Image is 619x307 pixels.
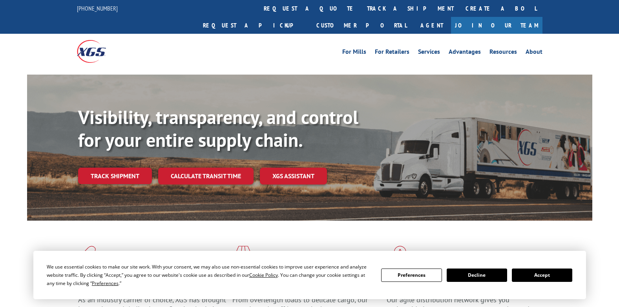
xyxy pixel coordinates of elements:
a: Calculate transit time [158,168,254,185]
a: Services [418,49,440,57]
a: Join Our Team [451,17,542,34]
span: Preferences [92,280,119,287]
a: Customer Portal [310,17,413,34]
img: xgs-icon-focused-on-flooring-red [232,246,251,266]
button: Accept [512,269,572,282]
div: We use essential cookies to make our site work. With your consent, we may also use non-essential ... [47,263,372,287]
img: xgs-icon-total-supply-chain-intelligence-red [78,246,102,266]
a: Advantages [449,49,481,57]
a: [PHONE_NUMBER] [77,4,118,12]
a: Resources [489,49,517,57]
div: Cookie Consent Prompt [33,251,586,299]
a: About [526,49,542,57]
a: Track shipment [78,168,152,184]
a: For Retailers [375,49,409,57]
button: Decline [447,269,507,282]
a: Request a pickup [197,17,310,34]
a: Agent [413,17,451,34]
img: xgs-icon-flagship-distribution-model-red [387,246,414,266]
span: Cookie Policy [249,272,278,278]
a: For Mills [342,49,366,57]
b: Visibility, transparency, and control for your entire supply chain. [78,105,358,152]
a: XGS ASSISTANT [260,168,327,185]
button: Preferences [381,269,442,282]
